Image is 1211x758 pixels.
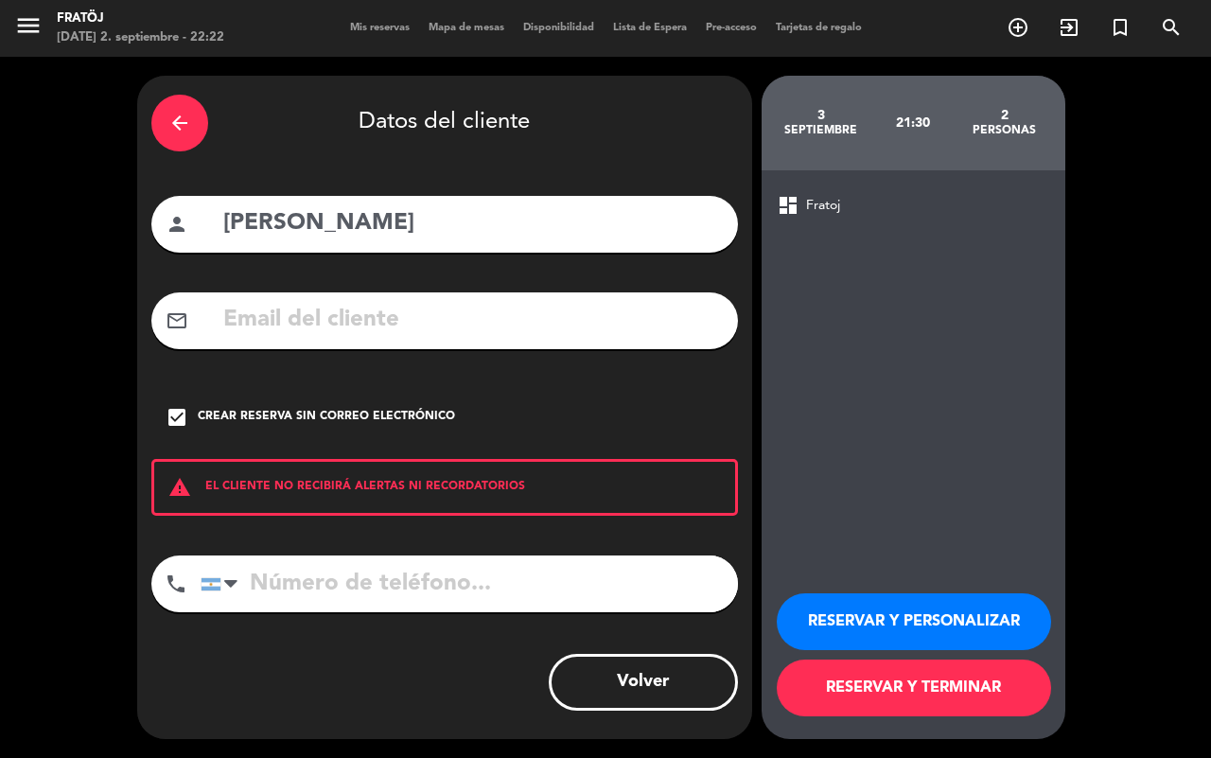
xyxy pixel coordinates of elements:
input: Número de teléfono... [201,555,738,612]
div: Datos del cliente [151,90,738,156]
i: turned_in_not [1109,16,1132,39]
i: exit_to_app [1058,16,1080,39]
button: RESERVAR Y TERMINAR [777,660,1051,716]
i: warning [154,476,205,499]
span: Fratoj [806,195,840,217]
span: Tarjetas de regalo [766,23,871,33]
div: [DATE] 2. septiembre - 22:22 [57,28,224,47]
span: Mis reservas [341,23,419,33]
i: check_box [166,406,188,429]
span: Mapa de mesas [419,23,514,33]
i: add_circle_outline [1007,16,1029,39]
div: 2 [958,108,1050,123]
i: arrow_back [168,112,191,134]
div: Argentina: +54 [202,556,245,611]
i: mail_outline [166,309,188,332]
i: person [166,213,188,236]
span: Disponibilidad [514,23,604,33]
span: dashboard [777,194,799,217]
button: menu [14,11,43,46]
span: Lista de Espera [604,23,696,33]
div: 3 [776,108,868,123]
div: EL CLIENTE NO RECIBIRÁ ALERTAS NI RECORDATORIOS [151,459,738,516]
div: Fratöj [57,9,224,28]
input: Email del cliente [221,301,724,340]
input: Nombre del cliente [221,204,724,243]
div: 21:30 [867,90,958,156]
i: phone [165,573,187,595]
div: septiembre [776,123,868,138]
i: menu [14,11,43,40]
div: Crear reserva sin correo electrónico [198,408,455,427]
span: Pre-acceso [696,23,766,33]
i: search [1160,16,1183,39]
button: RESERVAR Y PERSONALIZAR [777,593,1051,650]
div: personas [958,123,1050,138]
button: Volver [549,654,738,711]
